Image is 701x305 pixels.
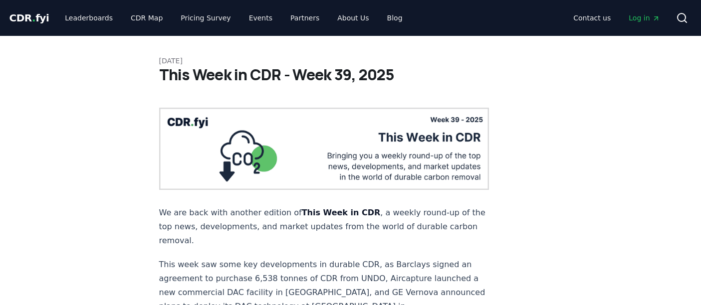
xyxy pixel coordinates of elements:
[159,56,542,66] p: [DATE]
[565,9,668,27] nav: Main
[159,108,489,190] img: blog post image
[629,13,660,23] span: Log in
[159,66,542,84] h1: This Week in CDR - Week 39, 2025
[302,208,381,217] strong: This Week in CDR
[282,9,327,27] a: Partners
[57,9,410,27] nav: Main
[159,206,489,248] p: We are back with another edition of , a weekly round-up of the top news, developments, and market...
[329,9,377,27] a: About Us
[32,12,35,24] span: .
[9,11,49,25] a: CDR.fyi
[379,9,411,27] a: Blog
[9,12,49,24] span: CDR fyi
[173,9,238,27] a: Pricing Survey
[565,9,619,27] a: Contact us
[57,9,121,27] a: Leaderboards
[241,9,280,27] a: Events
[123,9,171,27] a: CDR Map
[621,9,668,27] a: Log in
